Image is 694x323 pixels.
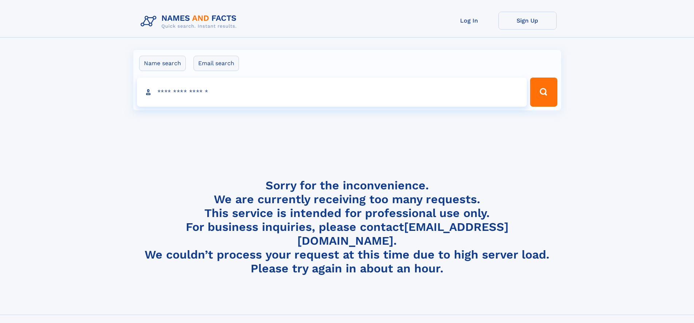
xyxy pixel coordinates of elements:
[530,78,557,107] button: Search Button
[297,220,509,248] a: [EMAIL_ADDRESS][DOMAIN_NAME]
[138,178,557,276] h4: Sorry for the inconvenience. We are currently receiving too many requests. This service is intend...
[440,12,498,29] a: Log In
[193,56,239,71] label: Email search
[138,12,243,31] img: Logo Names and Facts
[137,78,527,107] input: search input
[139,56,186,71] label: Name search
[498,12,557,29] a: Sign Up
